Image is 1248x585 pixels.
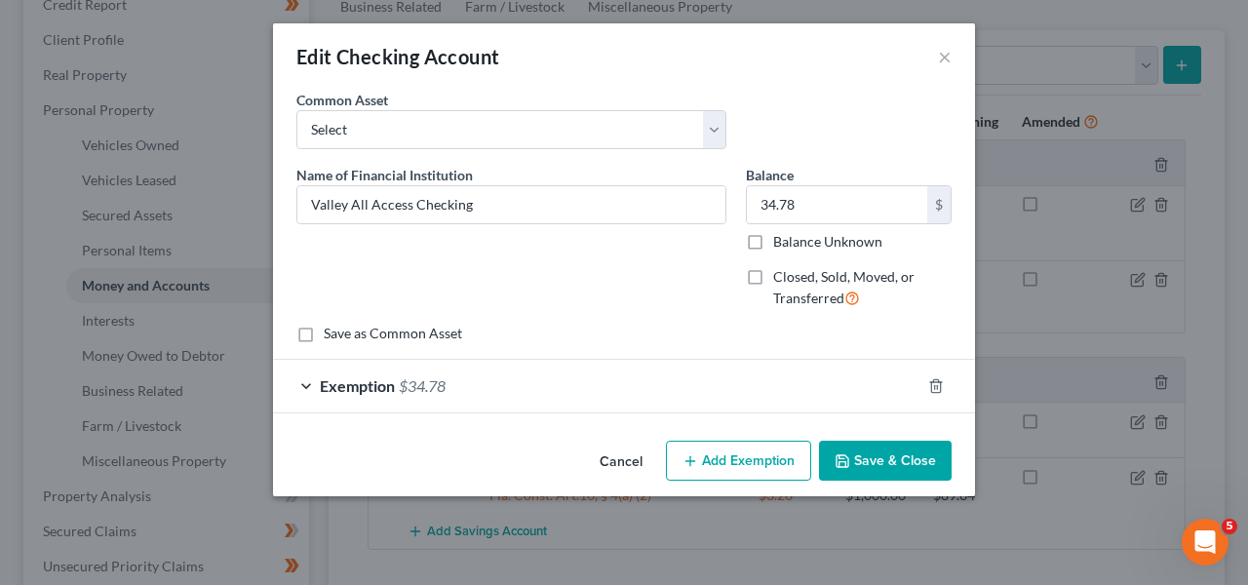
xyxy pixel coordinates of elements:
span: Name of Financial Institution [296,167,473,183]
div: $ [927,186,951,223]
label: Balance Unknown [773,232,882,252]
iframe: Intercom live chat [1182,519,1228,565]
input: 0.00 [747,186,927,223]
div: Edit Checking Account [296,43,499,70]
label: Common Asset [296,90,388,110]
label: Save as Common Asset [324,324,462,343]
input: Enter name... [297,186,725,223]
span: $34.78 [399,376,446,395]
button: × [938,45,952,68]
button: Cancel [584,443,658,482]
span: Closed, Sold, Moved, or Transferred [773,268,915,306]
span: Exemption [320,376,395,395]
label: Balance [746,165,794,185]
button: Save & Close [819,441,952,482]
span: 5 [1222,519,1237,534]
button: Add Exemption [666,441,811,482]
